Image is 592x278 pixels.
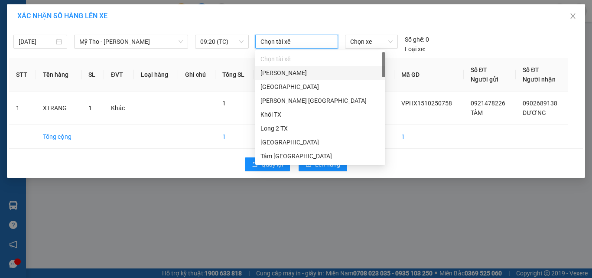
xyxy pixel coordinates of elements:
[394,125,464,149] td: 1
[88,105,92,111] span: 1
[255,121,385,135] div: Long 2 TX
[260,82,380,92] div: [GEOGRAPHIC_DATA]
[178,39,183,44] span: down
[222,100,226,107] span: 1
[471,66,487,73] span: Số ĐT
[81,58,104,92] th: SL
[350,35,393,48] span: Chọn xe
[19,37,54,46] input: 15/10/2025
[178,58,215,92] th: Ghi chú
[471,100,505,107] span: 0921478226
[134,58,178,92] th: Loại hàng
[255,80,385,94] div: Hải TX
[260,68,380,78] div: [PERSON_NAME]
[9,58,36,92] th: STT
[36,125,81,149] td: Tổng cộng
[255,94,385,108] div: Trung TX
[523,66,539,73] span: Số ĐT
[9,92,36,125] td: 1
[405,35,424,44] span: Số ghế:
[405,44,425,54] span: Loại xe:
[523,76,556,83] span: Người nhận
[401,100,452,107] span: VPHX1510250758
[252,161,258,168] span: rollback
[215,125,254,149] td: 1
[569,13,576,20] span: close
[104,58,134,92] th: ĐVT
[254,58,300,92] th: Tổng cước
[104,92,134,125] td: Khác
[255,66,385,80] div: Kha Trí Minh
[471,76,498,83] span: Người gửi
[405,35,429,44] div: 0
[561,4,585,29] button: Close
[17,12,107,20] span: XÁC NHẬN SỐ HÀNG LÊN XE
[200,35,244,48] span: 09:20 (TC)
[260,137,380,147] div: [GEOGRAPHIC_DATA]
[260,124,380,133] div: Long 2 TX
[255,135,385,149] div: Thái TX
[36,92,81,125] td: XTRANG
[245,157,290,171] button: rollbackQuay lại
[523,109,546,116] span: DƯƠNG
[36,58,81,92] th: Tên hàng
[255,108,385,121] div: Khôi TX
[260,151,380,161] div: Tâm [GEOGRAPHIC_DATA]
[215,58,254,92] th: Tổng SL
[523,100,557,107] span: 0902689138
[255,52,385,66] div: Chọn tài xế
[79,35,183,48] span: Mỹ Tho - Hồ Chí Minh
[260,54,380,64] div: Chọn tài xế
[260,96,380,105] div: [PERSON_NAME] [GEOGRAPHIC_DATA]
[255,149,385,163] div: Tâm TX
[260,110,380,119] div: Khôi TX
[471,109,483,116] span: TÂM
[394,58,464,92] th: Mã GD
[254,125,300,149] td: 25.000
